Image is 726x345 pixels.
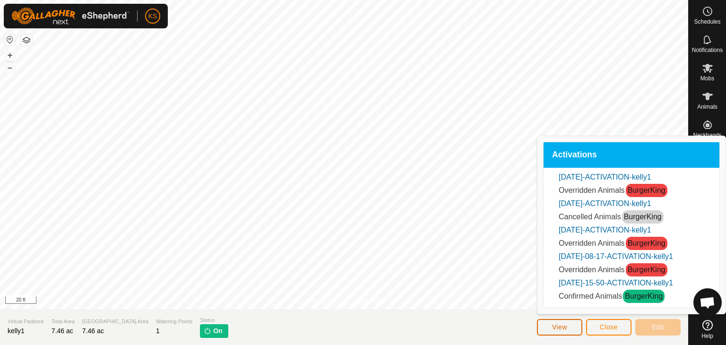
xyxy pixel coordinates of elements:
[559,226,651,234] a: [DATE]-ACTIVATION-kelly1
[600,323,618,331] span: Close
[156,318,192,326] span: Watering Points
[559,266,625,274] span: Overridden Animals
[628,186,665,194] a: BurgerKing
[697,104,717,110] span: Animals
[559,199,651,207] a: [DATE]-ACTIVATION-kelly1
[156,327,160,335] span: 1
[694,19,720,25] span: Schedules
[4,34,16,45] button: Reset Map
[692,47,723,53] span: Notifications
[552,323,567,331] span: View
[552,151,597,159] span: Activations
[200,316,228,324] span: Status
[148,11,157,21] span: KS
[4,62,16,73] button: –
[82,327,104,335] span: 7.46 ac
[213,326,222,336] span: On
[559,186,625,194] span: Overridden Animals
[689,316,726,343] a: Help
[52,327,73,335] span: 7.46 ac
[21,34,32,46] button: Map Layers
[625,292,663,300] a: BurgerKing
[8,318,44,326] span: Virtual Paddock
[204,327,211,335] img: turn-on
[307,297,342,305] a: Privacy Policy
[559,213,621,221] span: Cancelled Animals
[559,173,651,181] a: [DATE]-ACTIVATION-kelly1
[354,297,381,305] a: Contact Us
[8,327,25,335] span: kelly1
[628,266,665,274] a: BurgerKing
[82,318,148,326] span: [GEOGRAPHIC_DATA] Area
[693,288,722,317] div: Open chat
[693,132,721,138] span: Neckbands
[635,319,681,336] button: Edit
[586,319,631,336] button: Close
[624,213,662,221] a: BurgerKing
[700,76,714,81] span: Mobs
[559,252,673,260] a: [DATE]-08-17-ACTIVATION-kelly1
[559,239,625,247] span: Overridden Animals
[11,8,130,25] img: Gallagher Logo
[4,50,16,61] button: +
[559,292,622,300] span: Confirmed Animals
[52,318,75,326] span: Total Area
[559,279,673,287] a: [DATE]-15-50-ACTIVATION-kelly1
[701,333,713,339] span: Help
[652,323,664,331] span: Edit
[537,319,582,336] button: View
[628,239,665,247] a: BurgerKing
